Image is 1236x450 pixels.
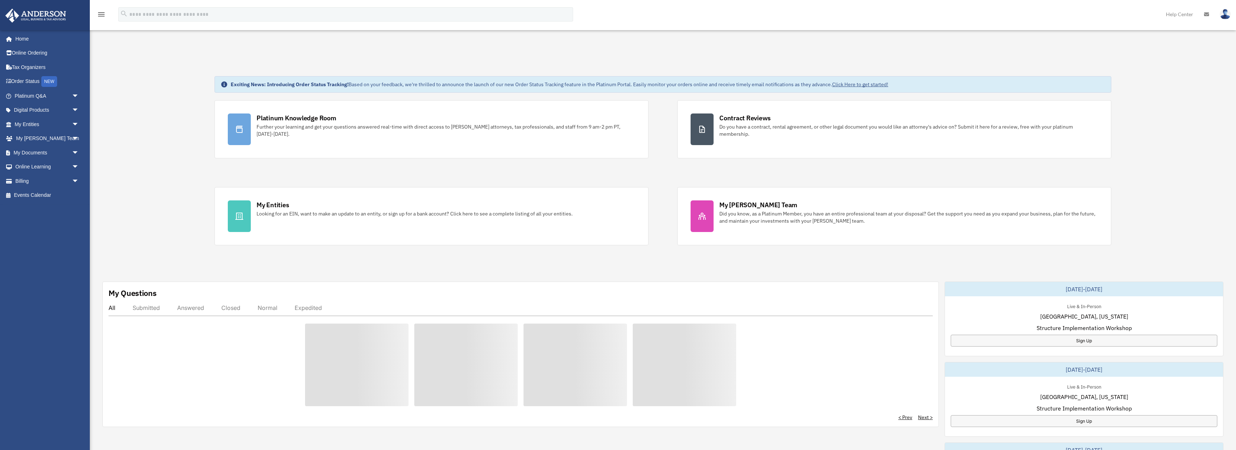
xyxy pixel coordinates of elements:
[5,89,90,103] a: Platinum Q&Aarrow_drop_down
[719,123,1098,138] div: Do you have a contract, rental agreement, or other legal document you would like an attorney's ad...
[72,103,86,118] span: arrow_drop_down
[257,123,635,138] div: Further your learning and get your questions answered real-time with direct access to [PERSON_NAM...
[72,145,86,160] span: arrow_drop_down
[133,304,160,311] div: Submitted
[5,188,90,203] a: Events Calendar
[677,187,1111,245] a: My [PERSON_NAME] Team Did you know, as a Platinum Member, you have an entire professional team at...
[257,113,336,122] div: Platinum Knowledge Room
[177,304,204,311] div: Answered
[1061,382,1107,390] div: Live & In-Person
[5,74,90,89] a: Order StatusNEW
[257,200,289,209] div: My Entities
[5,174,90,188] a: Billingarrow_drop_down
[215,187,649,245] a: My Entities Looking for an EIN, want to make an update to an entity, or sign up for a bank accoun...
[1220,9,1231,19] img: User Pic
[295,304,322,311] div: Expedited
[72,89,86,103] span: arrow_drop_down
[215,100,649,158] a: Platinum Knowledge Room Further your learning and get your questions answered real-time with dire...
[5,32,86,46] a: Home
[97,10,106,19] i: menu
[1037,324,1132,332] span: Structure Implementation Workshop
[109,288,157,298] div: My Questions
[951,335,1217,347] a: Sign Up
[951,415,1217,427] a: Sign Up
[97,13,106,19] a: menu
[5,46,90,60] a: Online Ordering
[719,200,797,209] div: My [PERSON_NAME] Team
[918,414,933,421] a: Next >
[257,210,573,217] div: Looking for an EIN, want to make an update to an entity, or sign up for a bank account? Click her...
[945,362,1223,377] div: [DATE]-[DATE]
[898,414,912,421] a: < Prev
[5,60,90,74] a: Tax Organizers
[231,81,888,88] div: Based on your feedback, we're thrilled to announce the launch of our new Order Status Tracking fe...
[1040,393,1128,401] span: [GEOGRAPHIC_DATA], [US_STATE]
[719,210,1098,224] div: Did you know, as a Platinum Member, you have an entire professional team at your disposal? Get th...
[1061,302,1107,310] div: Live & In-Person
[5,131,90,146] a: My [PERSON_NAME] Teamarrow_drop_down
[221,304,240,311] div: Closed
[945,282,1223,296] div: [DATE]-[DATE]
[109,304,115,311] div: All
[72,131,86,146] span: arrow_drop_down
[72,174,86,189] span: arrow_drop_down
[1040,312,1128,321] span: [GEOGRAPHIC_DATA], [US_STATE]
[41,76,57,87] div: NEW
[5,145,90,160] a: My Documentsarrow_drop_down
[677,100,1111,158] a: Contract Reviews Do you have a contract, rental agreement, or other legal document you would like...
[231,81,349,88] strong: Exciting News: Introducing Order Status Tracking!
[1037,404,1132,413] span: Structure Implementation Workshop
[719,113,771,122] div: Contract Reviews
[120,10,128,18] i: search
[5,117,90,131] a: My Entitiesarrow_drop_down
[3,9,68,23] img: Anderson Advisors Platinum Portal
[5,103,90,117] a: Digital Productsarrow_drop_down
[258,304,277,311] div: Normal
[5,160,90,174] a: Online Learningarrow_drop_down
[832,81,888,88] a: Click Here to get started!
[72,117,86,132] span: arrow_drop_down
[72,160,86,175] span: arrow_drop_down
